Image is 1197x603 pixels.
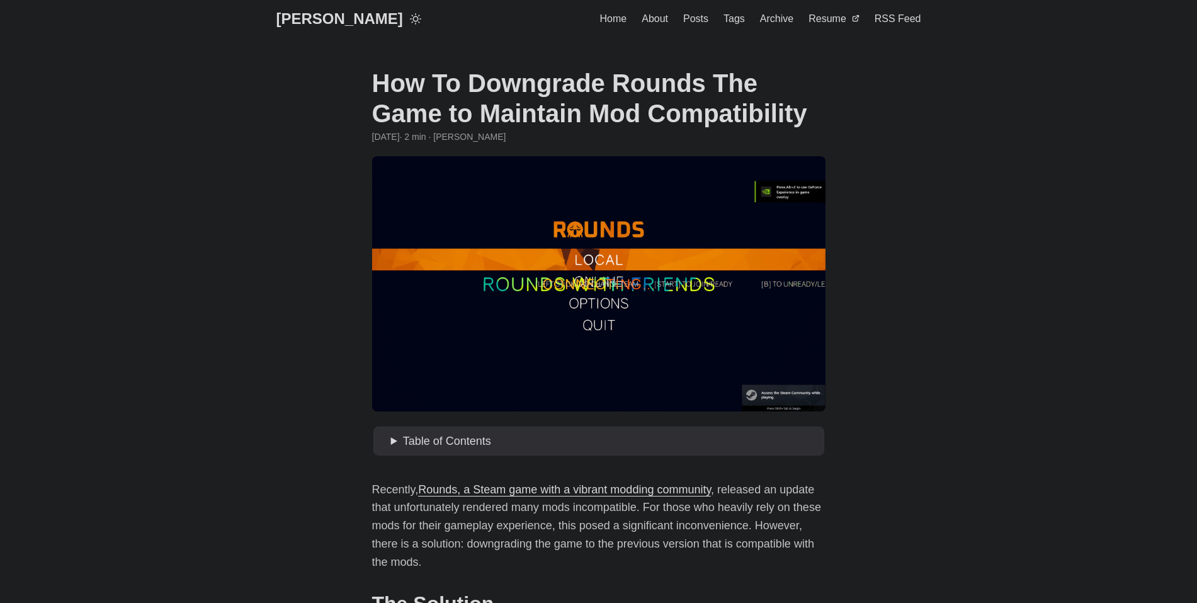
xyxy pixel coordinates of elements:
[372,481,825,571] p: Recently, , released an update that unfortunately rendered many mods incompatible. For those who ...
[403,435,491,447] span: Table of Contents
[372,68,825,129] h1: How To Downgrade Rounds The Game to Maintain Mod Compatibility
[600,13,627,24] span: Home
[372,130,825,144] div: · 2 min · [PERSON_NAME]
[642,13,668,24] span: About
[418,483,711,496] a: Rounds, a Steam game with a vibrant modding community
[875,13,921,24] span: RSS Feed
[723,13,745,24] span: Tags
[683,13,708,24] span: Posts
[391,432,819,451] summary: Table of Contents
[372,130,400,144] span: 2024-03-24 12:50:54 -0400 -0400
[808,13,846,24] span: Resume
[760,13,793,24] span: Archive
